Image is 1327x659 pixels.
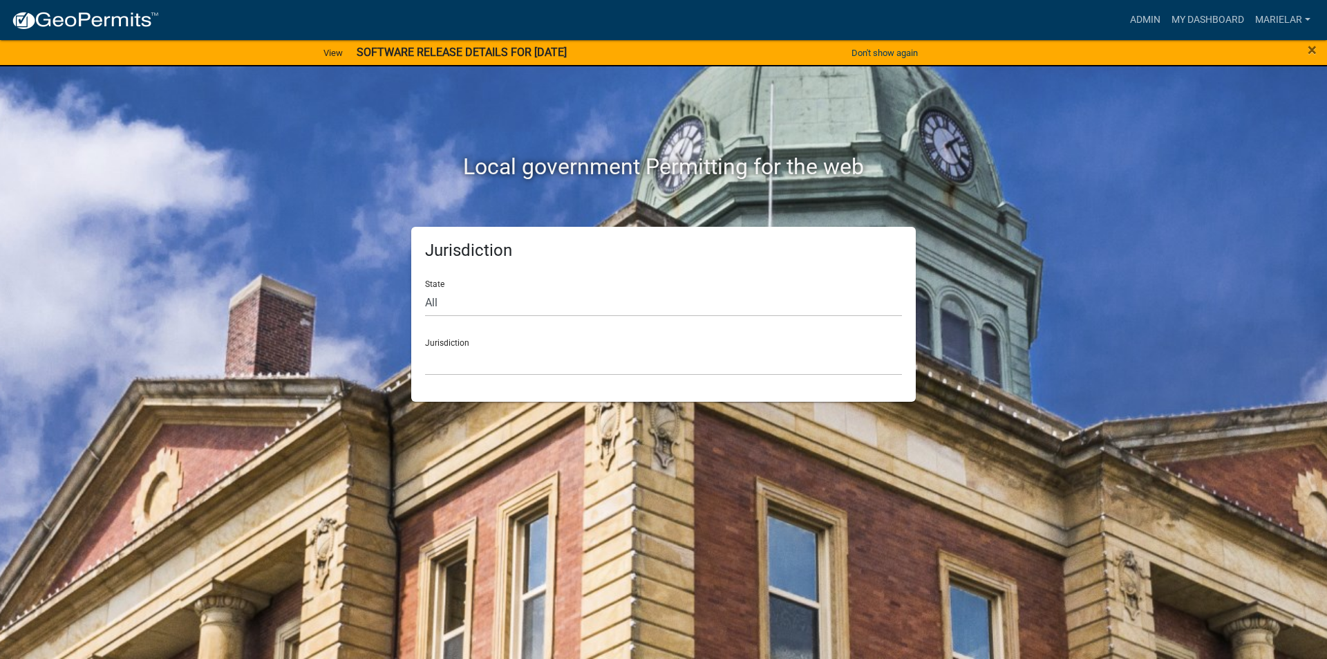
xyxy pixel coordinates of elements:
[846,41,923,64] button: Don't show again
[1308,40,1317,59] span: ×
[1250,7,1316,33] a: marielar
[425,241,902,261] h5: Jurisdiction
[1166,7,1250,33] a: My Dashboard
[318,41,348,64] a: View
[280,154,1047,180] h2: Local government Permitting for the web
[357,46,567,59] strong: SOFTWARE RELEASE DETAILS FOR [DATE]
[1124,7,1166,33] a: Admin
[1308,41,1317,58] button: Close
